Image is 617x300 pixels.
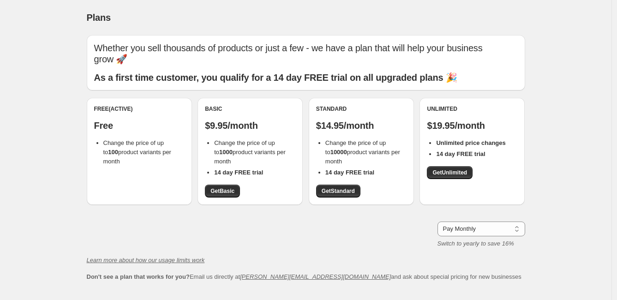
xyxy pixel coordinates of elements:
b: Unlimited price changes [436,139,505,146]
span: Get Unlimited [432,169,467,176]
b: 14 day FREE trial [325,169,374,176]
p: $9.95/month [205,120,295,131]
span: Change the price of up to product variants per month [103,139,171,165]
div: Standard [316,105,407,113]
p: Free [94,120,185,131]
span: Change the price of up to product variants per month [214,139,286,165]
p: $14.95/month [316,120,407,131]
p: $19.95/month [427,120,517,131]
div: Free (Active) [94,105,185,113]
span: Get Basic [210,187,234,195]
a: Learn more about how our usage limits work [87,257,205,264]
a: GetUnlimited [427,166,473,179]
span: Get Standard [322,187,355,195]
b: 100 [108,149,118,156]
a: GetStandard [316,185,360,198]
b: As a first time customer, you qualify for a 14 day FREE trial on all upgraded plans 🎉 [94,72,457,83]
b: Don't see a plan that works for you? [87,273,190,280]
b: 10000 [330,149,347,156]
b: 1000 [219,149,233,156]
span: Plans [87,12,111,23]
b: 14 day FREE trial [214,169,263,176]
span: Email us directly at and ask about special pricing for new businesses [87,273,521,280]
div: Unlimited [427,105,517,113]
a: GetBasic [205,185,240,198]
p: Whether you sell thousands of products or just a few - we have a plan that will help your busines... [94,42,518,65]
a: [PERSON_NAME][EMAIL_ADDRESS][DOMAIN_NAME] [240,273,391,280]
i: Switch to yearly to save 16% [437,240,514,247]
div: Basic [205,105,295,113]
b: 14 day FREE trial [436,150,485,157]
span: Change the price of up to product variants per month [325,139,400,165]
